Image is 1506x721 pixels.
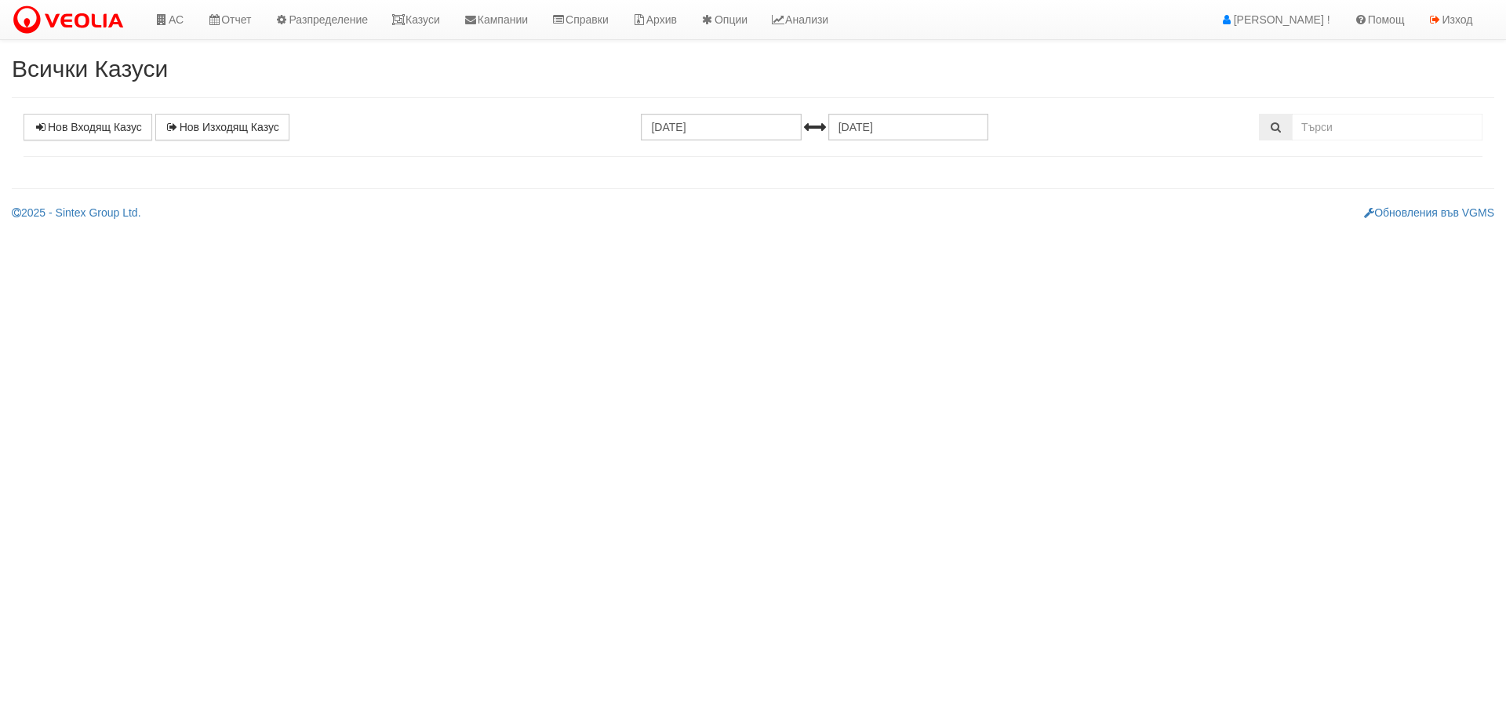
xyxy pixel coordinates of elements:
a: 2025 - Sintex Group Ltd. [12,206,141,219]
h2: Всички Казуси [12,56,1494,82]
input: Търсене по Идентификатор, Бл/Вх/Ап, Тип, Описание, Моб. Номер, Имейл, Файл, Коментар, [1292,114,1482,140]
a: Нов Изходящ Казус [155,114,289,140]
img: VeoliaLogo.png [12,4,131,37]
a: Нов Входящ Казус [24,114,152,140]
a: Обновления във VGMS [1364,206,1494,219]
